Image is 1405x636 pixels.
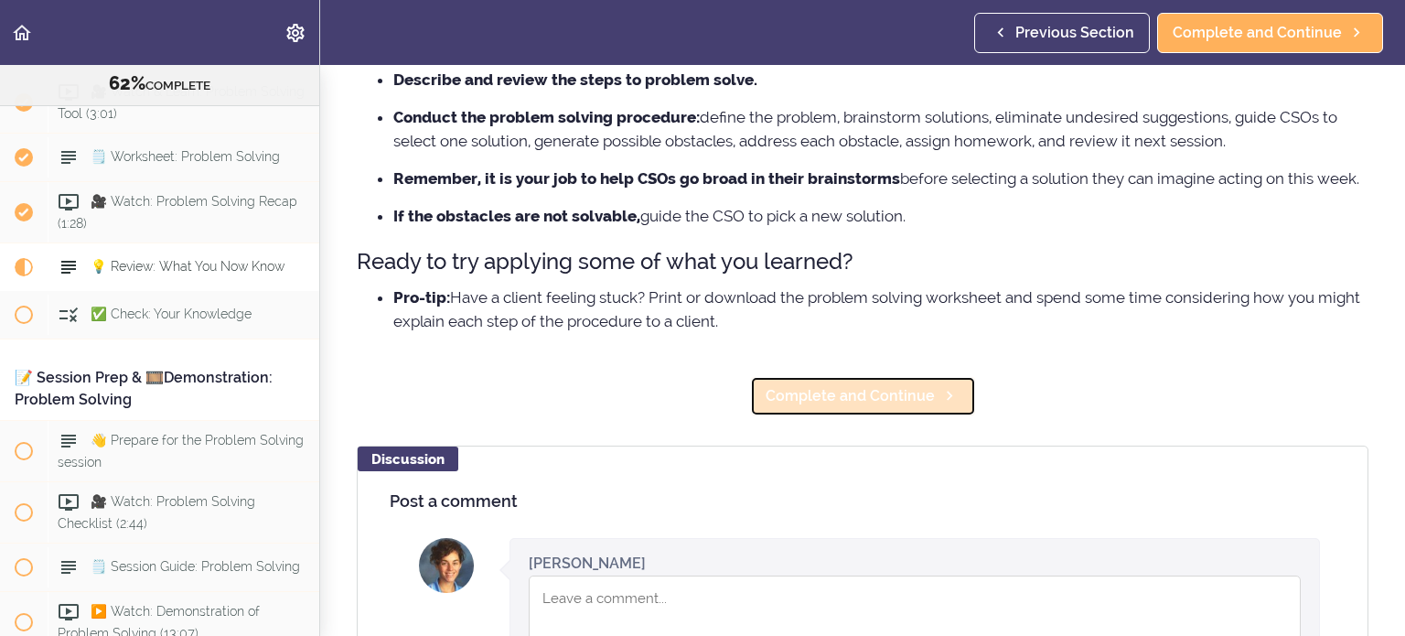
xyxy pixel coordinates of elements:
[1173,22,1342,44] span: Complete and Continue
[358,447,458,471] div: Discussion
[357,246,1368,276] h3: Ready to try applying some of what you learned?
[91,149,280,164] span: 🗒️ Worksheet: Problem Solving
[750,376,976,416] a: Complete and Continue
[390,492,1335,511] h4: Post a comment
[58,433,304,469] span: 👋 Prepare for the Problem Solving session
[284,22,306,44] svg: Settings Menu
[766,385,935,407] span: Complete and Continue
[58,84,305,120] span: 🎥 Watch & Learn: Problem Solving Tool (3:01)
[529,553,646,574] div: [PERSON_NAME]
[393,204,1368,228] li: guide the CSO to pick a new solution.
[393,167,1368,190] li: before selecting a solution they can imagine acting on this week.
[393,207,640,225] strong: If the obstacles are not solvable,
[393,286,1368,333] li: Have a client feeling stuck? Print or download the problem solving worksheet and spend some time ...
[58,194,297,230] span: 🎥 Watch: Problem Solving Recap (1:28)
[91,559,300,574] span: 🗒️ Session Guide: Problem Solving
[419,538,474,593] img: Delia Herman
[393,288,450,307] strong: Pro-tip:
[23,72,296,96] div: COMPLETE
[58,494,255,530] span: 🎥 Watch: Problem Solving Checklist (2:44)
[974,13,1150,53] a: Previous Section
[393,105,1368,153] li: define the problem, brainstorm solutions, eliminate undesired suggestions, guide CSOs to select o...
[1157,13,1383,53] a: Complete and Continue
[109,72,145,94] span: 62%
[91,307,252,321] span: ✅ Check: Your Knowledge
[1015,22,1134,44] span: Previous Section
[393,169,900,188] strong: Remember, it is your job to help CSOs go broad in their brainstorms
[11,22,33,44] svg: Back to course curriculum
[393,108,700,126] strong: Conduct the problem solving procedure:
[91,259,284,274] span: 💡 Review: What You Now Know
[393,70,757,89] strong: Describe and review the steps to problem solve.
